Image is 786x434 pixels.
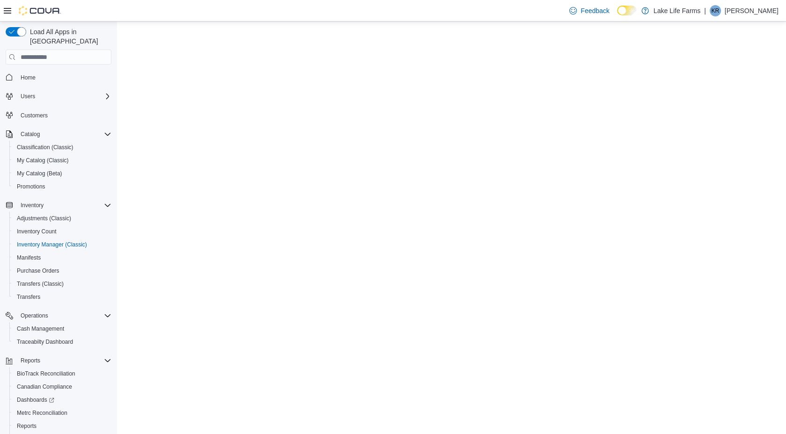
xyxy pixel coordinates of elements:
span: My Catalog (Beta) [17,170,62,177]
button: Traceabilty Dashboard [9,335,115,348]
a: Inventory Count [13,226,60,237]
span: Reports [17,422,36,430]
a: Purchase Orders [13,265,63,276]
span: Inventory Count [17,228,57,235]
button: Metrc Reconciliation [9,406,115,420]
span: Traceabilty Dashboard [13,336,111,347]
button: Inventory Manager (Classic) [9,238,115,251]
span: Customers [17,109,111,121]
span: Customers [21,112,48,119]
span: Canadian Compliance [17,383,72,391]
button: Inventory [17,200,47,211]
a: Reports [13,420,40,432]
a: Inventory Manager (Classic) [13,239,91,250]
button: Operations [2,309,115,322]
span: Operations [17,310,111,321]
span: Transfers (Classic) [13,278,111,289]
span: Inventory [21,202,44,209]
button: Catalog [2,128,115,141]
span: Users [17,91,111,102]
a: Adjustments (Classic) [13,213,75,224]
a: Dashboards [9,393,115,406]
span: Classification (Classic) [13,142,111,153]
span: Feedback [581,6,609,15]
a: Feedback [566,1,613,20]
span: Transfers [13,291,111,303]
span: Operations [21,312,48,319]
span: Classification (Classic) [17,144,73,151]
span: Catalog [21,130,40,138]
a: Traceabilty Dashboard [13,336,77,347]
span: Reports [13,420,111,432]
span: KR [712,5,720,16]
span: Catalog [17,129,111,140]
button: Inventory Count [9,225,115,238]
button: Reports [9,420,115,433]
span: Manifests [13,252,111,263]
button: Inventory [2,199,115,212]
span: Home [21,74,36,81]
p: | [704,5,706,16]
span: Inventory Manager (Classic) [17,241,87,248]
span: Transfers [17,293,40,301]
button: Promotions [9,180,115,193]
span: Metrc Reconciliation [17,409,67,417]
span: Adjustments (Classic) [13,213,111,224]
p: [PERSON_NAME] [725,5,779,16]
a: Promotions [13,181,49,192]
button: My Catalog (Beta) [9,167,115,180]
a: Manifests [13,252,44,263]
span: Manifests [17,254,41,261]
span: My Catalog (Classic) [17,157,69,164]
button: Users [17,91,39,102]
img: Cova [19,6,61,15]
span: BioTrack Reconciliation [13,368,111,379]
span: Promotions [13,181,111,192]
a: My Catalog (Beta) [13,168,66,179]
span: Transfers (Classic) [17,280,64,288]
a: Classification (Classic) [13,142,77,153]
button: Reports [17,355,44,366]
span: Inventory Count [13,226,111,237]
button: Home [2,70,115,84]
button: Adjustments (Classic) [9,212,115,225]
a: Dashboards [13,394,58,405]
a: Canadian Compliance [13,381,76,392]
button: Customers [2,108,115,122]
a: My Catalog (Classic) [13,155,73,166]
span: Users [21,93,35,100]
a: Home [17,72,39,83]
button: Canadian Compliance [9,380,115,393]
button: Manifests [9,251,115,264]
span: Purchase Orders [13,265,111,276]
button: My Catalog (Classic) [9,154,115,167]
a: Cash Management [13,323,68,334]
button: Classification (Classic) [9,141,115,154]
span: Promotions [17,183,45,190]
button: Transfers [9,290,115,304]
span: Canadian Compliance [13,381,111,392]
span: Inventory [17,200,111,211]
span: My Catalog (Classic) [13,155,111,166]
button: Purchase Orders [9,264,115,277]
span: Inventory Manager (Classic) [13,239,111,250]
button: Cash Management [9,322,115,335]
span: Cash Management [17,325,64,333]
span: My Catalog (Beta) [13,168,111,179]
a: Customers [17,110,51,121]
span: Load All Apps in [GEOGRAPHIC_DATA] [26,27,111,46]
span: Metrc Reconciliation [13,407,111,419]
a: BioTrack Reconciliation [13,368,79,379]
a: Transfers [13,291,44,303]
button: Users [2,90,115,103]
a: Metrc Reconciliation [13,407,71,419]
button: BioTrack Reconciliation [9,367,115,380]
span: Traceabilty Dashboard [17,338,73,346]
span: Dashboards [13,394,111,405]
button: Reports [2,354,115,367]
span: Reports [17,355,111,366]
input: Dark Mode [617,6,637,15]
span: BioTrack Reconciliation [17,370,75,377]
span: Reports [21,357,40,364]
